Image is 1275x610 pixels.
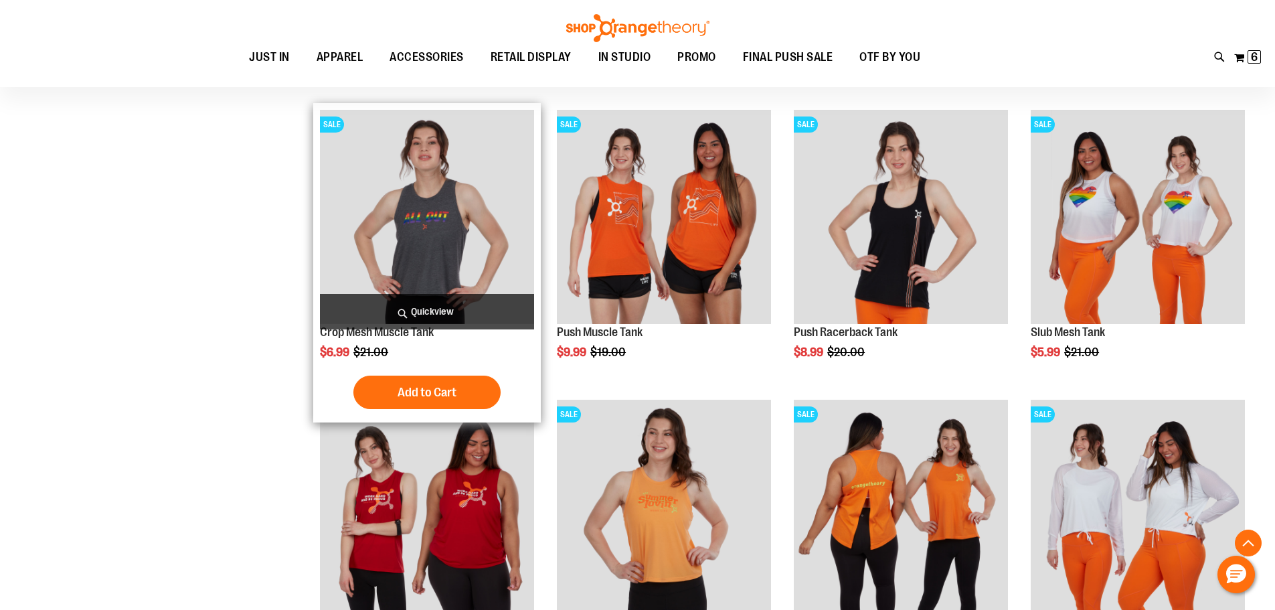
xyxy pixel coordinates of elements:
[477,42,585,73] a: RETAIL DISPLAY
[794,110,1008,324] img: Product image for Push Racerback Tank
[1031,325,1105,339] a: Slub Mesh Tank
[557,117,581,133] span: SALE
[550,103,778,394] div: product
[1024,103,1252,394] div: product
[320,117,344,133] span: SALE
[353,376,501,409] button: Add to Cart
[730,42,847,72] a: FINAL PUSH SALE
[598,42,651,72] span: IN STUDIO
[794,325,898,339] a: Push Racerback Tank
[398,385,456,400] span: Add to Cart
[1217,556,1255,593] button: Hello, have a question? Let’s chat.
[1064,346,1101,359] span: $21.00
[320,294,534,329] a: Quickview
[794,117,818,133] span: SALE
[390,42,464,72] span: ACCESSORIES
[859,42,920,72] span: OTF BY YOU
[557,325,643,339] a: Push Muscle Tank
[236,42,303,73] a: JUST IN
[1251,50,1258,64] span: 6
[353,346,390,359] span: $21.00
[794,346,825,359] span: $8.99
[557,346,588,359] span: $9.99
[827,346,867,359] span: $20.00
[557,406,581,423] span: SALE
[320,110,534,326] a: Product image for Crop Mesh Muscle TankSALE
[794,110,1008,326] a: Product image for Push Racerback TankSALE
[376,42,477,73] a: ACCESSORIES
[320,110,534,324] img: Product image for Crop Mesh Muscle Tank
[320,346,351,359] span: $6.99
[557,110,771,324] img: Product image for Push Muscle Tank
[664,42,730,73] a: PROMO
[794,406,818,423] span: SALE
[1235,530,1262,556] button: Back To Top
[1031,346,1062,359] span: $5.99
[846,42,934,73] a: OTF BY YOU
[564,14,711,42] img: Shop Orangetheory
[1031,406,1055,423] span: SALE
[743,42,833,72] span: FINAL PUSH SALE
[585,42,665,73] a: IN STUDIO
[320,325,434,339] a: Crop Mesh Muscle Tank
[313,103,541,423] div: product
[249,42,290,72] span: JUST IN
[1031,110,1245,324] img: Product image for Slub Mesh Tank
[557,110,771,326] a: Product image for Push Muscle TankSALE
[317,42,363,72] span: APPAREL
[787,103,1015,394] div: product
[1031,117,1055,133] span: SALE
[677,42,716,72] span: PROMO
[590,346,628,359] span: $19.00
[1031,110,1245,326] a: Product image for Slub Mesh TankSALE
[303,42,377,73] a: APPAREL
[491,42,572,72] span: RETAIL DISPLAY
